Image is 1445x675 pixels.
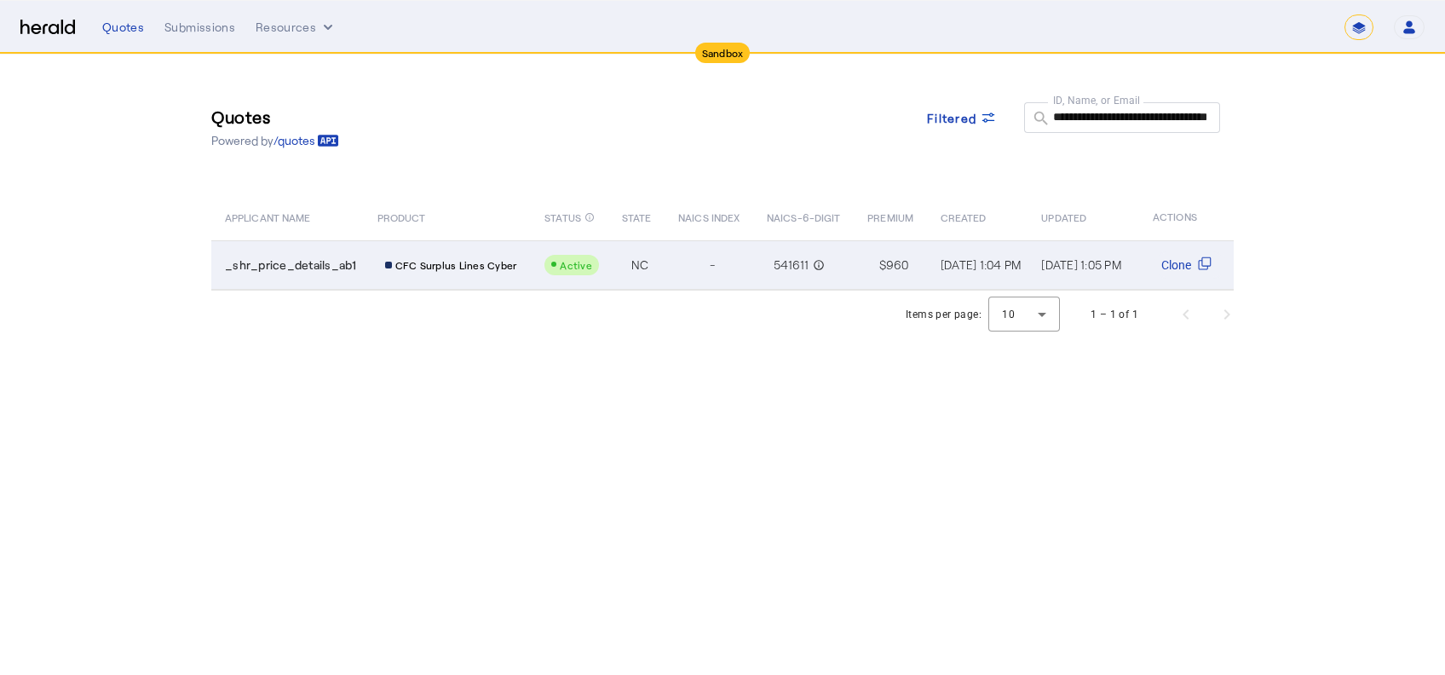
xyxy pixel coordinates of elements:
span: Clone [1161,257,1191,274]
mat-icon: info_outline [809,257,825,274]
span: [DATE] 1:05 PM [1041,257,1121,272]
span: [DATE] 1:04 PM [941,257,1022,272]
span: STATUS [544,208,581,225]
span: CREATED [941,208,987,225]
span: STATE [622,208,651,225]
p: Powered by [211,132,339,149]
span: _shr_price_details_ab1 [225,257,357,274]
h3: Quotes [211,105,339,129]
span: NAICS INDEX [678,208,740,225]
span: APPLICANT NAME [225,208,310,225]
div: 1 – 1 of 1 [1091,306,1138,323]
button: Clone [1153,251,1227,279]
span: Filtered [927,109,976,127]
span: PREMIUM [867,208,913,225]
mat-icon: search [1024,109,1053,130]
mat-icon: info_outline [584,208,595,227]
span: CFC Surplus Lines Cyber [395,258,517,272]
table: Table view of all quotes submitted by your platform [211,193,1366,291]
a: /quotes [273,132,339,149]
div: Quotes [102,19,144,36]
span: Active [560,259,592,271]
span: UPDATED [1041,208,1086,225]
th: ACTIONS [1139,193,1235,240]
span: PRODUCT [377,208,426,225]
mat-label: ID, Name, or Email [1053,94,1141,106]
span: - [710,257,715,274]
img: Herald Logo [20,20,75,36]
span: 541611 [774,257,809,274]
div: Items per page: [906,306,982,323]
div: Submissions [164,19,235,36]
span: NC [631,257,649,274]
button: Filtered [913,102,1010,133]
span: 960 [886,257,909,274]
span: NAICS-6-DIGIT [767,208,840,225]
button: Resources dropdown menu [256,19,337,36]
span: $ [879,257,886,274]
div: Sandbox [695,43,751,63]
